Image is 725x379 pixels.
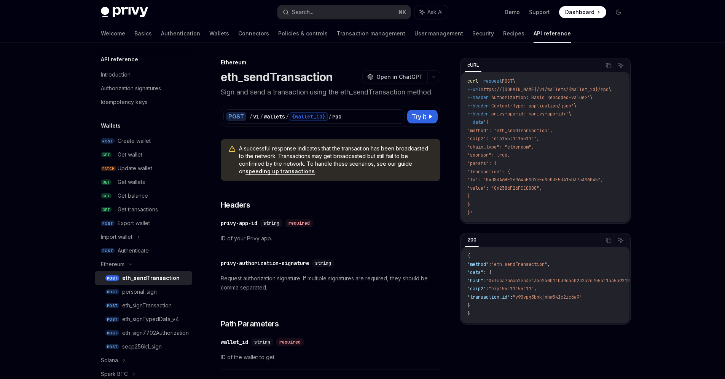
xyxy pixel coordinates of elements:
[467,201,470,208] span: }
[467,310,470,317] span: }
[95,285,192,299] a: POSTpersonal_sign
[467,128,553,134] span: "method": "eth_sendTransaction",
[467,261,489,267] span: "method"
[118,191,148,200] div: Get balance
[332,113,341,120] div: rpc
[221,274,440,292] span: Request authorization signature. If multiple signatures are required, they should be comma separa...
[95,326,192,340] a: POSTeth_sign7702Authorization
[278,24,328,43] a: Policies & controls
[122,273,180,283] div: eth_sendTransaction
[467,78,478,84] span: curl
[362,70,427,83] button: Open in ChatGPT
[101,369,128,379] div: Spark BTC
[221,353,440,362] span: ID of the wallet to get.
[277,5,411,19] button: Search...⌘K
[228,146,236,153] svg: Warning
[534,24,571,43] a: API reference
[221,259,309,267] div: privy-authorization-signature
[502,78,513,84] span: POST
[467,294,510,300] span: "transaction_id"
[505,8,520,16] a: Demo
[503,24,524,43] a: Recipes
[569,111,571,117] span: \
[263,220,279,226] span: string
[105,317,119,322] span: POST
[118,246,149,255] div: Authenticate
[95,203,192,216] a: GETGet transactions
[612,6,625,18] button: Toggle dark mode
[118,150,142,159] div: Get wallet
[290,112,328,121] div: {wallet_id}
[101,221,115,226] span: POST
[467,193,470,199] span: }
[221,234,440,243] span: ID of your Privy app.
[559,6,606,18] a: Dashboard
[101,121,121,130] h5: Wallets
[118,136,151,146] div: Create wallet
[245,168,315,175] a: speeding up transactions
[483,119,489,125] span: '{
[486,286,489,292] span: :
[105,303,119,309] span: POST
[529,8,550,16] a: Support
[467,144,534,150] span: "chain_type": "ethereum",
[95,299,192,312] a: POSTeth_signTransaction
[467,160,497,166] span: "params": {
[414,24,463,43] a: User management
[414,5,448,19] button: Ask AI
[574,103,577,109] span: \
[547,261,550,267] span: ,
[398,9,406,15] span: ⌘ K
[481,86,609,93] span: https://[DOMAIN_NAME]/v1/wallets/{wallet_id}/rpc
[467,119,483,125] span: --data
[161,24,200,43] a: Authentication
[105,344,119,350] span: POST
[221,338,248,346] div: wallet_id
[105,289,119,295] span: POST
[467,253,470,259] span: {
[221,200,250,210] span: Headers
[95,95,192,109] a: Idempotency keys
[101,84,161,93] div: Authorization signatures
[285,219,313,227] div: required
[467,278,483,284] span: "hash"
[118,178,145,187] div: Get wallets
[221,70,333,84] h1: eth_sendTransaction
[239,145,433,175] span: A successful response indicates that the transaction has been broadcasted to the network. Transac...
[101,248,115,254] span: POST
[118,205,158,214] div: Get transactions
[101,166,116,171] span: PATCH
[489,111,569,117] span: 'privy-app-id: <privy-app-id>'
[465,235,479,245] div: 200
[483,278,486,284] span: :
[465,61,481,70] div: cURL
[209,24,229,43] a: Wallets
[95,189,192,203] a: GETGet balance
[534,286,537,292] span: ,
[134,24,152,43] a: Basics
[101,193,112,199] span: GET
[95,134,192,148] a: POSTCreate wallet
[483,269,491,275] span: : {
[221,87,440,98] p: Sign and send a transaction using the eth_sendTransaction method.
[590,94,593,101] span: \
[264,113,285,120] div: wallets
[609,86,611,93] span: \
[292,8,313,17] div: Search...
[95,244,192,257] a: POSTAuthenticate
[101,7,148,18] img: dark logo
[226,112,246,121] div: POST
[221,219,257,227] div: privy-app-id
[101,70,131,79] div: Introduction
[467,269,483,275] span: "data"
[95,216,192,230] a: POSTExport wallet
[412,112,426,121] span: Try it
[489,286,534,292] span: "eip155:11155111"
[95,162,192,175] a: PATCHUpdate wallet
[95,340,192,353] a: POSTsecp256k1_sign
[118,164,152,173] div: Update wallet
[513,78,515,84] span: \
[122,301,172,310] div: eth_signTransaction
[101,232,132,241] div: Import wallet
[101,260,124,269] div: Ethereum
